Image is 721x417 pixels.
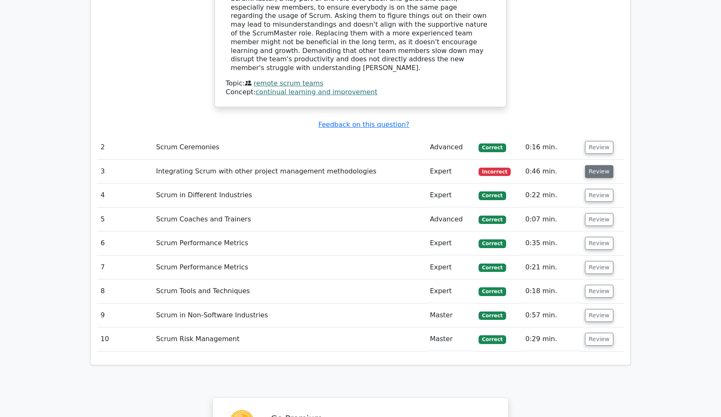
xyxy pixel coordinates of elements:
[479,239,506,248] span: Correct
[97,136,153,159] td: 2
[479,311,506,320] span: Correct
[585,309,613,322] button: Review
[97,327,153,351] td: 10
[585,237,613,250] button: Review
[153,327,426,351] td: Scrum Risk Management
[479,216,506,224] span: Correct
[153,160,426,183] td: Integrating Scrum with other project management methodologies
[426,208,475,231] td: Advanced
[522,160,582,183] td: 0:46 min.
[479,143,506,152] span: Correct
[522,279,582,303] td: 0:18 min.
[97,160,153,183] td: 3
[153,183,426,207] td: Scrum in Different Industries
[153,304,426,327] td: Scrum in Non-Software Industries
[153,256,426,279] td: Scrum Performance Metrics
[426,304,475,327] td: Master
[97,208,153,231] td: 5
[522,136,582,159] td: 0:16 min.
[522,231,582,255] td: 0:35 min.
[585,213,613,226] button: Review
[226,79,495,88] div: Topic:
[585,141,613,154] button: Review
[426,136,475,159] td: Advanced
[585,189,613,202] button: Review
[97,256,153,279] td: 7
[479,168,511,176] span: Incorrect
[426,231,475,255] td: Expert
[426,279,475,303] td: Expert
[97,279,153,303] td: 8
[153,231,426,255] td: Scrum Performance Metrics
[153,279,426,303] td: Scrum Tools and Techniques
[153,136,426,159] td: Scrum Ceremonies
[479,335,506,344] span: Correct
[226,88,495,97] div: Concept:
[585,261,613,274] button: Review
[97,304,153,327] td: 9
[585,165,613,178] button: Review
[479,264,506,272] span: Correct
[585,285,613,298] button: Review
[426,327,475,351] td: Master
[318,121,409,128] a: Feedback on this question?
[479,191,506,200] span: Correct
[256,88,378,96] a: continual learning and improvement
[522,183,582,207] td: 0:22 min.
[426,160,475,183] td: Expert
[426,183,475,207] td: Expert
[585,333,613,346] button: Review
[479,287,506,296] span: Correct
[97,183,153,207] td: 4
[522,256,582,279] td: 0:21 min.
[522,327,582,351] td: 0:29 min.
[522,304,582,327] td: 0:57 min.
[97,231,153,255] td: 6
[426,256,475,279] td: Expert
[153,208,426,231] td: Scrum Coaches and Trainers
[522,208,582,231] td: 0:07 min.
[254,79,323,87] a: remote scrum teams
